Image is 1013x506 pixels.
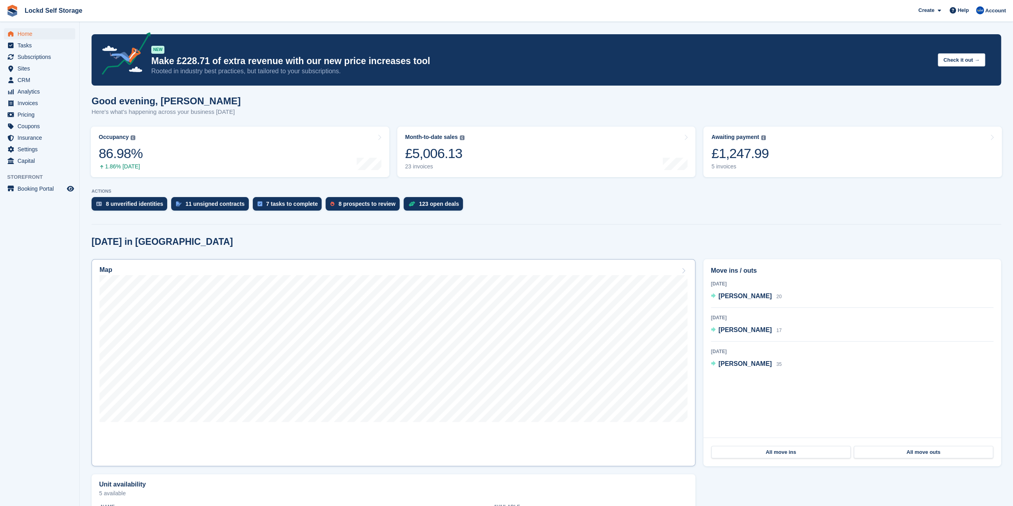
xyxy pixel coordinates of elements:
span: Account [985,7,1006,15]
a: [PERSON_NAME] 35 [711,359,782,369]
span: 17 [776,328,781,333]
span: [PERSON_NAME] [718,326,772,333]
span: Invoices [18,98,65,109]
span: Home [18,28,65,39]
a: menu [4,132,75,143]
div: 23 invoices [405,163,465,170]
h2: Unit availability [99,481,146,488]
span: [PERSON_NAME] [718,293,772,299]
img: Jonny Bleach [976,6,984,14]
span: Coupons [18,121,65,132]
h2: Map [100,266,112,274]
span: CRM [18,74,65,86]
span: Sites [18,63,65,74]
div: 8 unverified identities [106,201,163,207]
a: menu [4,63,75,74]
img: icon-info-grey-7440780725fd019a000dd9b08b2336e03edf1995a4989e88bcd33f0948082b44.svg [131,135,135,140]
p: Make £228.71 of extra revenue with our new price increases tool [151,55,931,67]
h1: Good evening, [PERSON_NAME] [92,96,241,106]
img: icon-info-grey-7440780725fd019a000dd9b08b2336e03edf1995a4989e88bcd33f0948082b44.svg [761,135,766,140]
a: 8 prospects to review [326,197,403,215]
a: menu [4,40,75,51]
div: 11 unsigned contracts [185,201,245,207]
span: [PERSON_NAME] [718,360,772,367]
button: Check it out → [938,53,985,66]
img: prospect-51fa495bee0391a8d652442698ab0144808aea92771e9ea1ae160a38d050c398.svg [330,201,334,206]
a: menu [4,155,75,166]
a: 123 open deals [404,197,467,215]
div: Awaiting payment [711,134,759,141]
div: [DATE] [711,348,993,355]
p: ACTIONS [92,189,1001,194]
div: £5,006.13 [405,145,465,162]
a: menu [4,51,75,63]
span: Insurance [18,132,65,143]
div: NEW [151,46,164,54]
span: Booking Portal [18,183,65,194]
a: menu [4,86,75,97]
a: All move ins [711,446,851,459]
a: Occupancy 86.98% 1.86% [DATE] [91,127,389,177]
img: contract_signature_icon-13c848040528278c33f63329250d36e43548de30e8caae1d1a13099fd9432cc5.svg [176,201,182,206]
div: £1,247.99 [711,145,769,162]
span: Create [918,6,934,14]
span: Analytics [18,86,65,97]
span: Settings [18,144,65,155]
div: 8 prospects to review [338,201,395,207]
span: Pricing [18,109,65,120]
a: Awaiting payment £1,247.99 5 invoices [703,127,1002,177]
span: Tasks [18,40,65,51]
div: [DATE] [711,314,993,321]
span: Help [958,6,969,14]
div: 1.86% [DATE] [99,163,142,170]
a: All move outs [854,446,993,459]
span: 35 [776,361,781,367]
a: Month-to-date sales £5,006.13 23 invoices [397,127,696,177]
a: 8 unverified identities [92,197,171,215]
a: menu [4,121,75,132]
h2: Move ins / outs [711,266,993,275]
div: Occupancy [99,134,129,141]
a: menu [4,74,75,86]
div: [DATE] [711,280,993,287]
a: 7 tasks to complete [253,197,326,215]
a: Map [92,259,695,466]
p: 5 available [99,490,688,496]
div: 7 tasks to complete [266,201,318,207]
span: Subscriptions [18,51,65,63]
a: Lockd Self Storage [21,4,86,17]
a: menu [4,183,75,194]
a: menu [4,98,75,109]
div: Month-to-date sales [405,134,458,141]
a: menu [4,28,75,39]
img: price-adjustments-announcement-icon-8257ccfd72463d97f412b2fc003d46551f7dbcb40ab6d574587a9cd5c0d94... [95,32,151,78]
p: Here's what's happening across your business [DATE] [92,107,241,117]
a: [PERSON_NAME] 20 [711,291,782,302]
img: stora-icon-8386f47178a22dfd0bd8f6a31ec36ba5ce8667c1dd55bd0f319d3a0aa187defe.svg [6,5,18,17]
span: Capital [18,155,65,166]
img: deal-1b604bf984904fb50ccaf53a9ad4b4a5d6e5aea283cecdc64d6e3604feb123c2.svg [408,201,415,207]
a: menu [4,144,75,155]
img: icon-info-grey-7440780725fd019a000dd9b08b2336e03edf1995a4989e88bcd33f0948082b44.svg [460,135,465,140]
a: Preview store [66,184,75,193]
span: 20 [776,294,781,299]
img: verify_identity-adf6edd0f0f0b5bbfe63781bf79b02c33cf7c696d77639b501bdc392416b5a36.svg [96,201,102,206]
img: task-75834270c22a3079a89374b754ae025e5fb1db73e45f91037f5363f120a921f8.svg [258,201,262,206]
div: 86.98% [99,145,142,162]
p: Rooted in industry best practices, but tailored to your subscriptions. [151,67,931,76]
a: [PERSON_NAME] 17 [711,325,782,336]
a: 11 unsigned contracts [171,197,253,215]
div: 5 invoices [711,163,769,170]
h2: [DATE] in [GEOGRAPHIC_DATA] [92,236,233,247]
span: Storefront [7,173,79,181]
div: 123 open deals [419,201,459,207]
a: menu [4,109,75,120]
